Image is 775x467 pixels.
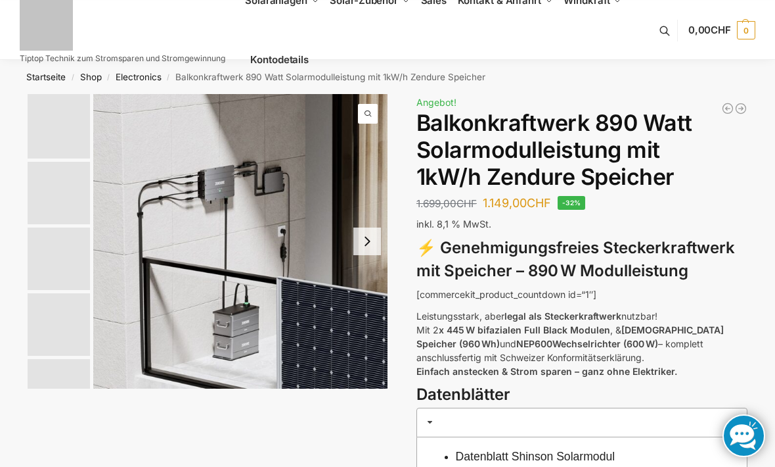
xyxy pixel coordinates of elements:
span: Kontodetails [250,53,309,66]
bdi: 1.149,00 [483,196,551,210]
a: Balkonkraftwerk 890 Watt Solarmodulleistung mit 2kW/h Zendure Speicher [721,102,734,115]
span: 0,00 [688,24,731,36]
img: nep-microwechselrichter-600w [28,359,90,422]
span: / [102,72,116,83]
button: Next slide [353,228,381,255]
a: 0,00CHF 0 [688,11,755,50]
p: Tiptop Technik zum Stromsparen und Stromgewinnung [20,55,225,62]
p: Leistungsstark, aber nutzbar! Mit 2 , & und – komplett anschlussfertig mit Schweizer Konformitäts... [416,309,747,378]
span: / [162,72,175,83]
span: inkl. 8,1 % MwSt. [416,218,491,230]
strong: x 445 W bifazialen Full Black Modulen [439,324,610,335]
a: Electronics [116,72,162,82]
h3: ⚡ Genehmigungsfreies Steckerkraftwerk mit Speicher – 890 W Modulleistung [416,237,747,283]
a: Datenblatt Shinson Solarmodul [456,450,615,463]
strong: NEP600Wechselrichter (600 W) [516,338,658,349]
h1: Balkonkraftwerk 890 Watt Solarmodulleistung mit 1kW/h Zendure Speicher [416,110,747,190]
h3: Datenblätter [416,383,747,406]
span: Angebot! [416,97,456,108]
a: Kontodetails [245,30,314,89]
span: -32% [558,196,586,210]
img: Zendure-solar-flow-Batteriespeicher für Balkonkraftwerke [93,94,387,389]
p: [commercekit_product_countdown id=“1″] [416,287,747,301]
a: Shop [80,72,102,82]
bdi: 1.699,00 [416,197,477,210]
span: CHF [711,24,731,36]
strong: Einfach anstecken & Strom sparen – ganz ohne Elektriker. [416,366,677,377]
img: Maysun [28,228,90,290]
a: Startseite [26,72,66,82]
a: Znedure solar flow Batteriespeicher fuer BalkonkraftwerkeZnedure solar flow Batteriespeicher fuer... [93,94,387,389]
img: Zendure-solar-flow-Batteriespeicher für Balkonkraftwerke [28,94,90,159]
img: Anschlusskabel-3meter_schweizer-stecker [28,162,90,224]
span: CHF [527,196,551,210]
span: 0 [737,21,755,39]
span: CHF [456,197,477,210]
a: Steckerkraftwerk mit 4 KW Speicher und 8 Solarmodulen mit 3600 Watt [734,102,747,115]
img: Zendure-solar-flow-Batteriespeicher für Balkonkraftwerke [28,293,90,356]
span: / [66,72,79,83]
strong: legal als Steckerkraftwerk [504,310,621,322]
